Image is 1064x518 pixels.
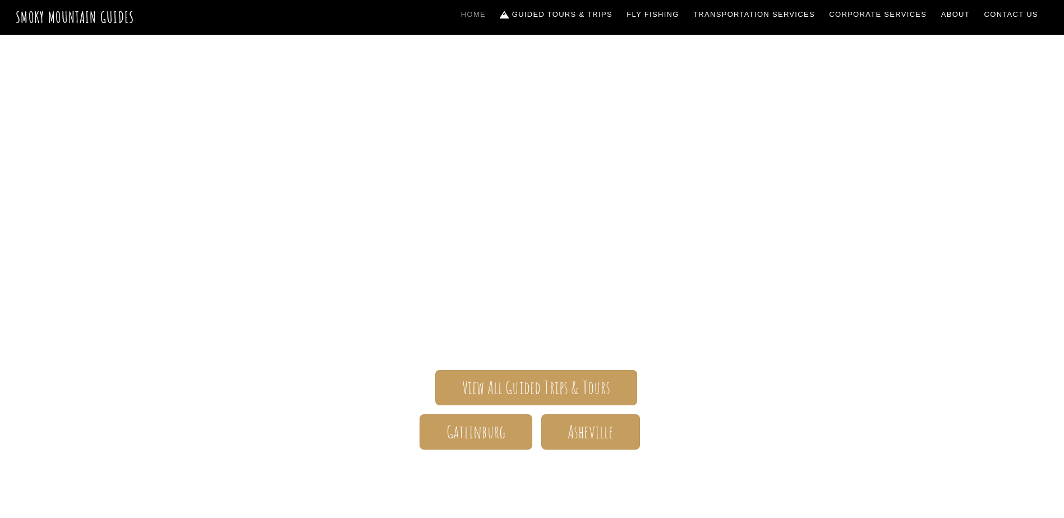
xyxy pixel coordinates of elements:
[457,3,490,26] a: Home
[446,426,506,438] span: Gatlinburg
[435,370,637,405] a: View All Guided Trips & Tours
[825,3,932,26] a: Corporate Services
[207,468,858,494] h1: Your adventure starts here.
[207,194,858,250] span: Smoky Mountain Guides
[980,3,1043,26] a: Contact Us
[462,382,611,394] span: View All Guided Trips & Tours
[541,414,640,450] a: Asheville
[623,3,684,26] a: Fly Fishing
[420,414,532,450] a: Gatlinburg
[689,3,819,26] a: Transportation Services
[937,3,974,26] a: About
[207,250,858,336] span: The ONLY one-stop, full Service Guide Company for the Gatlinburg and [GEOGRAPHIC_DATA] side of th...
[16,8,135,26] a: Smoky Mountain Guides
[496,3,617,26] a: Guided Tours & Trips
[568,426,613,438] span: Asheville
